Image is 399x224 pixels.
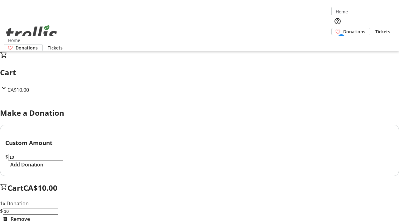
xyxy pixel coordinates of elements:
a: Home [332,8,352,15]
input: Donation Amount [3,208,58,215]
a: Tickets [43,44,68,51]
span: Add Donation [10,161,43,168]
span: Remove [11,215,30,223]
input: Donation Amount [8,154,63,161]
span: Tickets [375,28,390,35]
span: CA$10.00 [23,183,57,193]
a: Donations [331,28,370,35]
span: Home [336,8,348,15]
button: Add Donation [5,161,48,168]
span: CA$10.00 [7,86,29,93]
span: Donations [343,28,365,35]
img: Orient E2E Organization rStvEu4mao's Logo [4,18,59,49]
h3: Custom Amount [5,138,394,147]
span: Home [8,37,20,44]
span: Tickets [48,44,63,51]
a: Donations [4,44,43,51]
button: Cart [331,35,344,48]
a: Home [4,37,24,44]
button: Help [331,15,344,27]
span: Donations [16,44,38,51]
span: $ [5,153,8,160]
a: Tickets [370,28,395,35]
